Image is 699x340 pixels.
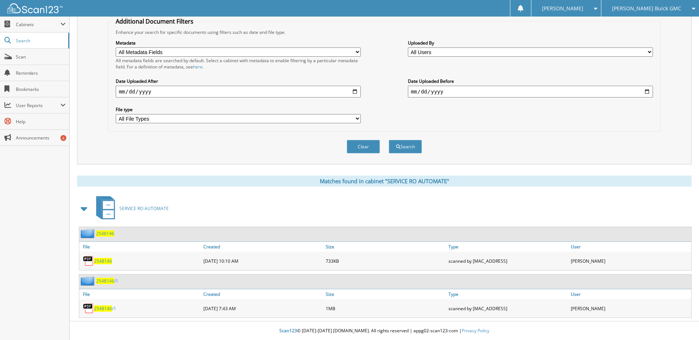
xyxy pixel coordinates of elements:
span: SERVICE RO AUTOMATE [119,205,169,212]
a: 2548146/1 [94,305,116,312]
a: Size [324,289,446,299]
label: Date Uploaded Before [408,78,653,84]
div: Enhance your search for specific documents using filters such as date and file type. [112,29,656,35]
button: Search [389,140,422,153]
div: 1MB [324,301,446,316]
span: Scan123 [279,327,297,334]
span: [PERSON_NAME] Buick GMC [612,6,681,11]
a: Created [202,289,324,299]
input: end [408,86,653,98]
div: All metadata fields are searched by default. Select a cabinet with metadata to enable filtering b... [116,57,361,70]
label: Metadata [116,40,361,46]
a: Created [202,242,324,252]
a: 2548146/1 [96,278,118,284]
div: scanned by [MAC_ADDRESS] [447,254,569,268]
div: scanned by [MAC_ADDRESS] [447,301,569,316]
a: File [79,242,202,252]
div: 6 [60,135,66,141]
label: File type [116,106,361,113]
span: Reminders [16,70,66,76]
a: Type [447,242,569,252]
a: 2548146 [94,258,112,264]
div: [DATE] 10:10 AM [202,254,324,268]
img: folder2.png [81,276,96,286]
div: © [DATE]-[DATE] [DOMAIN_NAME]. All rights reserved | appg02-scan123-com | [70,322,699,340]
div: [DATE] 7:43 AM [202,301,324,316]
iframe: Chat Widget [662,305,699,340]
span: User Reports [16,102,60,109]
div: Matches found in cabinet "SERVICE RO AUTOMATE" [77,176,692,187]
img: PDF.png [83,255,94,266]
input: start [116,86,361,98]
a: Privacy Policy [462,327,489,334]
span: Scan [16,54,66,60]
span: 2548146 [96,278,114,284]
label: Date Uploaded After [116,78,361,84]
a: SERVICE RO AUTOMATE [92,194,169,223]
div: [PERSON_NAME] [569,254,691,268]
a: Type [447,289,569,299]
a: User [569,242,691,252]
a: File [79,289,202,299]
span: Bookmarks [16,86,66,92]
span: Cabinets [16,21,60,28]
span: Search [16,38,64,44]
span: 2548146 [94,305,112,312]
img: scan123-logo-white.svg [7,3,63,13]
a: Size [324,242,446,252]
button: Clear [347,140,380,153]
span: Help [16,118,66,125]
legend: Additional Document Filters [112,17,197,25]
label: Uploaded By [408,40,653,46]
span: [PERSON_NAME] [542,6,583,11]
div: 733KB [324,254,446,268]
img: folder2.png [81,229,96,238]
a: here [193,64,203,70]
a: 2548146 [96,230,114,237]
span: Announcements [16,135,66,141]
img: PDF.png [83,303,94,314]
a: User [569,289,691,299]
div: [PERSON_NAME] [569,301,691,316]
